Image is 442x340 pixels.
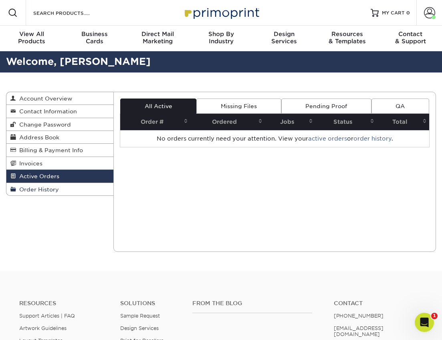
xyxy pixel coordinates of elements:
span: Shop By [190,30,253,38]
td: No orders currently need your attention. View your or . [120,130,429,147]
span: Change Password [16,121,71,128]
span: Account Overview [16,95,72,102]
a: Account Overview [6,92,113,105]
a: All Active [120,99,196,114]
a: Address Book [6,131,113,144]
span: Resources [316,30,379,38]
span: Billing & Payment Info [16,147,83,153]
span: Contact Information [16,108,77,115]
th: Ordered [190,114,265,130]
div: Cards [63,30,127,45]
th: Order # [120,114,190,130]
h4: Solutions [120,300,180,307]
a: BusinessCards [63,26,127,51]
a: active orders [308,135,347,142]
a: [EMAIL_ADDRESS][DOMAIN_NAME] [334,325,383,337]
th: Jobs [265,114,315,130]
th: Status [315,114,377,130]
a: Change Password [6,118,113,131]
a: QA [371,99,429,114]
div: Marketing [126,30,190,45]
span: 0 [406,10,410,16]
span: Design [252,30,316,38]
a: Resources& Templates [316,26,379,51]
th: Total [377,114,429,130]
span: Invoices [16,160,42,167]
span: MY CART [382,10,405,16]
h4: Resources [19,300,108,307]
a: Contact Information [6,105,113,118]
a: order history [353,135,392,142]
iframe: Intercom live chat [415,313,434,332]
div: Services [252,30,316,45]
a: DesignServices [252,26,316,51]
span: 1 [431,313,438,319]
a: Active Orders [6,170,113,183]
a: [PHONE_NUMBER] [334,313,383,319]
span: Business [63,30,127,38]
a: Missing Files [196,99,281,114]
img: Primoprint [181,4,261,21]
span: Order History [16,186,59,193]
div: & Support [379,30,442,45]
div: Industry [190,30,253,45]
span: Contact [379,30,442,38]
a: Direct MailMarketing [126,26,190,51]
a: Contact [334,300,423,307]
div: & Templates [316,30,379,45]
a: Shop ByIndustry [190,26,253,51]
input: SEARCH PRODUCTS..... [32,8,111,18]
span: Active Orders [16,173,59,179]
a: Invoices [6,157,113,170]
span: Direct Mail [126,30,190,38]
a: Pending Proof [281,99,371,114]
h4: From the Blog [192,300,312,307]
a: Billing & Payment Info [6,144,113,157]
a: Order History [6,183,113,195]
span: Address Book [16,134,59,141]
a: Contact& Support [379,26,442,51]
